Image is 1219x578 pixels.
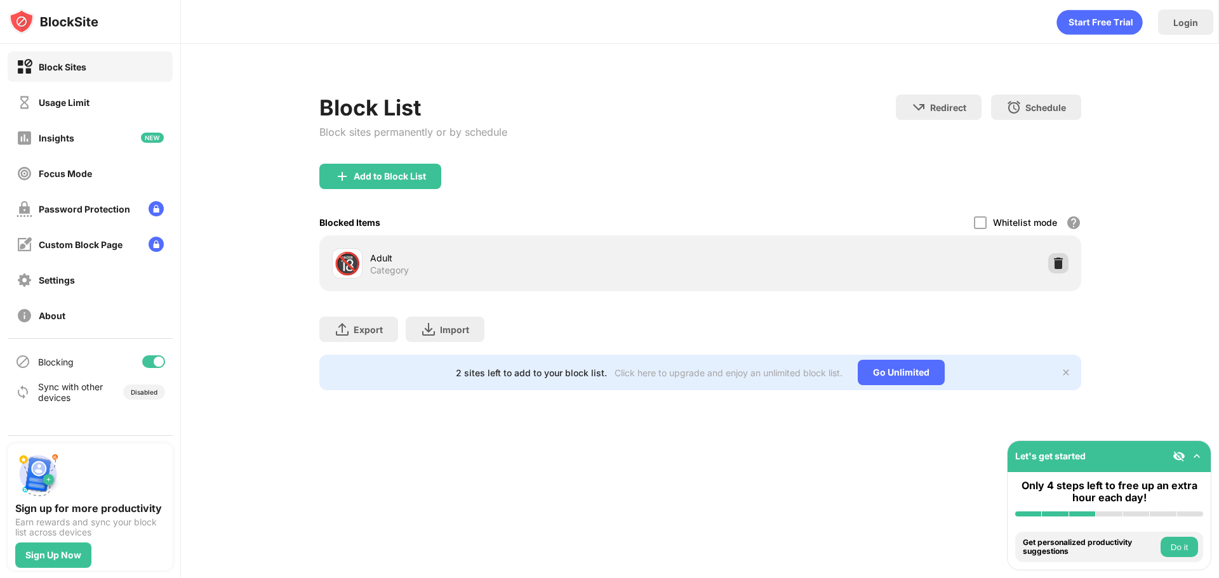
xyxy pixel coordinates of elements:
[334,251,361,277] div: 🔞
[39,168,92,179] div: Focus Mode
[38,357,74,367] div: Blocking
[1173,450,1185,463] img: eye-not-visible.svg
[858,360,945,385] div: Go Unlimited
[370,265,409,276] div: Category
[319,126,507,138] div: Block sites permanently or by schedule
[17,166,32,181] img: focus-off.svg
[17,237,32,253] img: customize-block-page-off.svg
[1190,450,1203,463] img: omni-setup-toggle.svg
[319,217,380,228] div: Blocked Items
[1161,537,1198,557] button: Do it
[993,217,1057,228] div: Whitelist mode
[17,95,32,110] img: time-usage-off.svg
[370,251,700,265] div: Adult
[39,204,130,214] div: Password Protection
[930,102,966,113] div: Redirect
[15,354,30,369] img: blocking-icon.svg
[1061,367,1071,378] img: x-button.svg
[38,381,103,403] div: Sync with other devices
[1173,17,1198,28] div: Login
[1015,480,1203,504] div: Only 4 steps left to free up an extra hour each day!
[39,310,65,321] div: About
[1015,450,1086,461] div: Let's get started
[39,239,123,250] div: Custom Block Page
[149,201,164,216] img: lock-menu.svg
[1056,10,1143,35] div: animation
[615,367,843,378] div: Click here to upgrade and enjoy an unlimited block list.
[440,324,469,335] div: Import
[141,133,164,143] img: new-icon.svg
[354,171,426,181] div: Add to Block List
[354,324,383,335] div: Export
[15,502,165,515] div: Sign up for more productivity
[25,550,81,560] div: Sign Up Now
[319,95,507,121] div: Block List
[9,9,98,34] img: logo-blocksite.svg
[17,130,32,146] img: insights-off.svg
[17,201,32,217] img: password-protection-off.svg
[39,97,90,108] div: Usage Limit
[17,272,32,288] img: settings-off.svg
[15,384,30,400] img: sync-icon.svg
[17,59,32,75] img: block-on.svg
[149,237,164,252] img: lock-menu.svg
[456,367,607,378] div: 2 sites left to add to your block list.
[15,517,165,537] div: Earn rewards and sync your block list across devices
[39,62,86,72] div: Block Sites
[15,451,61,497] img: push-signup.svg
[131,388,157,396] div: Disabled
[39,275,75,286] div: Settings
[17,308,32,324] img: about-off.svg
[1025,102,1066,113] div: Schedule
[39,133,74,143] div: Insights
[1023,538,1157,556] div: Get personalized productivity suggestions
